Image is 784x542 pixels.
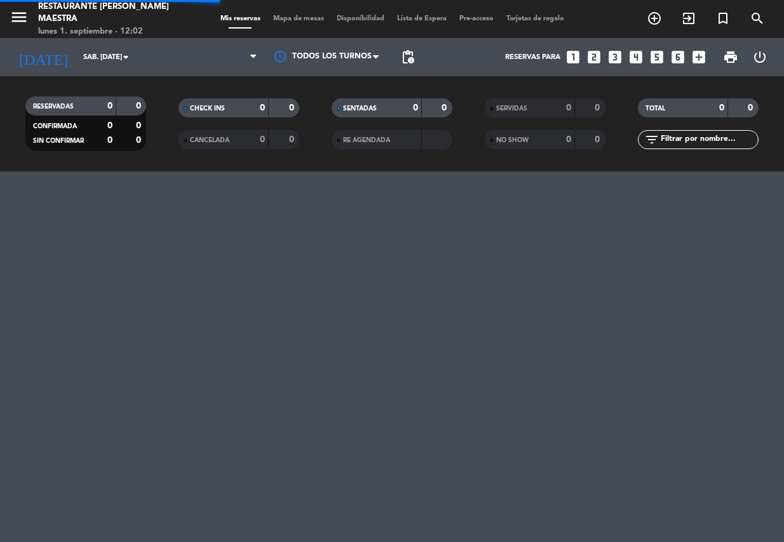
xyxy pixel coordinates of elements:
span: NO SHOW [496,137,529,143]
i: menu [10,8,29,27]
i: looks_6 [670,49,686,65]
i: search [750,11,765,26]
i: looks_one [565,49,581,65]
strong: 0 [107,102,112,110]
i: arrow_drop_down [118,50,133,65]
i: [DATE] [10,43,77,71]
i: add_box [691,49,707,65]
i: power_settings_new [752,50,767,65]
i: looks_4 [628,49,644,65]
strong: 0 [748,103,755,112]
i: looks_two [586,49,602,65]
strong: 0 [413,103,418,112]
i: filter_list [644,132,659,147]
div: Restaurante [PERSON_NAME] Maestra [38,1,187,25]
strong: 0 [442,103,449,112]
strong: 0 [136,121,144,130]
span: Mis reservas [214,15,267,22]
span: print [723,50,738,65]
span: Reservas para [505,53,560,62]
strong: 0 [260,103,265,112]
span: Lista de Espera [391,15,453,22]
span: Pre-acceso [453,15,500,22]
div: LOG OUT [745,38,774,76]
span: Mapa de mesas [267,15,330,22]
button: menu [10,8,29,31]
strong: 0 [566,135,571,144]
span: CHECK INS [190,105,225,112]
span: SIN CONFIRMAR [33,138,84,144]
span: CONFIRMADA [33,123,77,129]
strong: 0 [719,103,724,112]
strong: 0 [107,136,112,145]
span: CANCELADA [190,137,229,143]
strong: 0 [595,135,602,144]
span: pending_actions [400,50,416,65]
i: add_circle_outline [647,11,662,26]
strong: 0 [566,103,571,112]
strong: 0 [289,135,297,144]
strong: 0 [136,136,144,145]
span: SENTADAS [343,105,377,112]
div: lunes 1. septiembre - 12:02 [38,25,187,38]
span: RE AGENDADA [343,137,390,143]
span: Tarjetas de regalo [500,15,571,22]
input: Filtrar por nombre... [659,133,758,147]
span: Disponibilidad [330,15,391,22]
strong: 0 [289,103,297,112]
i: exit_to_app [681,11,696,26]
span: SERVIDAS [496,105,527,112]
i: looks_5 [649,49,665,65]
span: RESERVADAS [33,103,74,110]
strong: 0 [260,135,265,144]
i: looks_3 [607,49,623,65]
strong: 0 [136,102,144,110]
strong: 0 [107,121,112,130]
i: turned_in_not [715,11,731,26]
strong: 0 [595,103,602,112]
span: TOTAL [645,105,665,112]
